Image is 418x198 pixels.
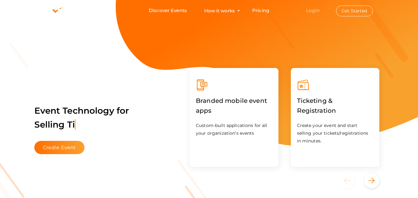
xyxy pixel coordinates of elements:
label: Ticketing & Registration [297,91,373,120]
button: How it works [202,5,237,16]
p: Create your event and start selling your tickets/registrations in minutes. [297,122,373,145]
a: Pricing [252,5,269,16]
label: Branded mobile event apps [196,91,272,120]
button: Get Started [336,6,373,16]
a: Login [306,7,320,13]
label: Event Technology for [34,96,129,139]
span: Selling Ti [34,119,75,130]
button: Next [364,173,379,188]
a: Discover Events [149,5,187,16]
a: Ticketing & Registration [297,108,373,114]
button: Create Event [34,141,85,154]
button: Previous [339,173,362,188]
a: Branded mobile event apps [196,108,272,114]
p: Custom-built applications for all your organization’s events [196,122,272,137]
